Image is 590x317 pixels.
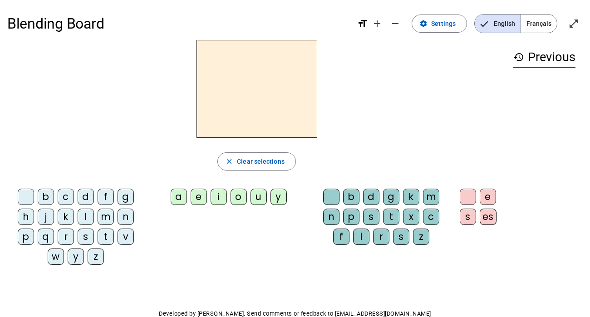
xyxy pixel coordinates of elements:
[343,189,359,205] div: b
[460,209,476,225] div: s
[58,189,74,205] div: c
[390,18,401,29] mat-icon: remove
[58,209,74,225] div: k
[38,229,54,245] div: q
[118,189,134,205] div: g
[98,189,114,205] div: f
[333,229,349,245] div: f
[18,209,34,225] div: h
[423,189,439,205] div: m
[251,189,267,205] div: u
[383,209,399,225] div: t
[270,189,287,205] div: y
[48,249,64,265] div: w
[88,249,104,265] div: z
[383,189,399,205] div: g
[480,189,496,205] div: e
[386,15,404,33] button: Decrease font size
[58,229,74,245] div: r
[357,18,368,29] mat-icon: format_size
[412,15,467,33] button: Settings
[363,209,379,225] div: s
[68,249,84,265] div: y
[372,18,383,29] mat-icon: add
[191,189,207,205] div: e
[423,209,439,225] div: c
[78,209,94,225] div: l
[38,189,54,205] div: b
[431,18,456,29] span: Settings
[513,47,575,68] h3: Previous
[343,209,359,225] div: p
[403,209,419,225] div: x
[413,229,429,245] div: z
[98,229,114,245] div: t
[323,209,339,225] div: n
[217,152,296,171] button: Clear selections
[78,189,94,205] div: d
[363,189,379,205] div: d
[225,157,233,166] mat-icon: close
[521,15,557,33] span: Français
[513,52,524,63] mat-icon: history
[118,209,134,225] div: n
[118,229,134,245] div: v
[353,229,369,245] div: l
[403,189,419,205] div: k
[231,189,247,205] div: o
[171,189,187,205] div: a
[98,209,114,225] div: m
[18,229,34,245] div: p
[565,15,583,33] button: Enter full screen
[38,209,54,225] div: j
[368,15,386,33] button: Increase font size
[237,156,285,167] span: Clear selections
[373,229,389,245] div: r
[475,15,521,33] span: English
[78,229,94,245] div: s
[7,9,350,38] h1: Blending Board
[211,189,227,205] div: i
[568,18,579,29] mat-icon: open_in_full
[474,14,557,33] mat-button-toggle-group: Language selection
[480,209,497,225] div: es
[393,229,409,245] div: s
[419,20,428,28] mat-icon: settings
